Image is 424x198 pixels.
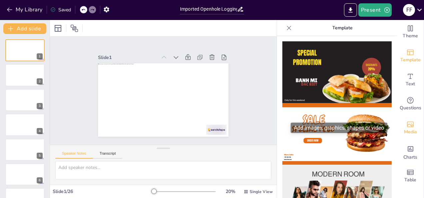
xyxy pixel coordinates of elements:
input: Insert title [180,4,237,14]
img: thumb-2.png [282,103,392,165]
span: Charts [403,154,417,161]
span: Questions [400,104,421,112]
div: Add images, graphics, shapes or video [397,116,424,140]
span: Single View [250,189,273,194]
p: Template [294,20,390,36]
button: Speaker Notes [55,151,93,159]
div: Slide 1 [98,54,156,61]
span: Media [404,128,417,136]
div: Slide 1 / 26 [53,188,152,195]
div: 1 [5,39,45,61]
div: Layout [53,23,63,34]
button: Transcript [93,151,123,159]
button: Present [358,3,392,17]
div: Saved [50,7,71,13]
button: Add slide [3,23,46,34]
div: 1 [37,53,43,59]
div: 20 % [222,188,238,195]
div: 2 [37,78,43,84]
div: 5 [37,153,43,159]
img: thumb-1.png [282,41,392,103]
span: Table [404,176,416,184]
div: 4 [5,114,45,136]
div: 5 [5,139,45,161]
div: 6 [37,177,43,183]
div: 4 [37,128,43,134]
div: Get real-time input from your audience [397,92,424,116]
span: Template [400,56,421,64]
div: Add a table [397,164,424,188]
span: Theme [403,32,418,40]
div: F F [403,4,415,16]
div: 2 [5,64,45,86]
div: 3 [37,103,43,109]
div: Add text boxes [397,68,424,92]
div: 6 [5,163,45,185]
div: Add images, graphics, shapes or video [291,123,387,133]
div: Add ready made slides [397,44,424,68]
button: F F [403,3,415,17]
div: Add charts and graphs [397,140,424,164]
span: Text [406,80,415,88]
button: Export to PowerPoint [344,3,357,17]
button: My Library [5,4,45,15]
span: Position [70,24,78,32]
div: 3 [5,89,45,111]
div: Change the overall theme [397,20,424,44]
